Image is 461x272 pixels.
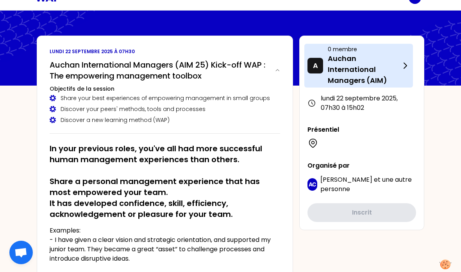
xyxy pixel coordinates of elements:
button: Auchan International Managers (AIM 25) Kick-off WAP : The empowering management toolbox [50,59,280,81]
div: Share your best experiences of empowering management in small groups [50,94,280,102]
p: 0 membre [328,45,400,53]
span: une autre personne [320,175,412,193]
h2: In your previous roles, you've all had more successful human management experiences than others. ... [50,143,280,220]
p: A [313,60,318,71]
h3: Objectifs de la session [50,85,280,93]
div: Conversa aberta [9,241,33,264]
h2: Auchan International Managers (AIM 25) Kick-off WAP : The empowering management toolbox [50,59,268,81]
button: Inscrit [307,203,416,222]
p: Présentiel [307,125,416,134]
div: Discover a new learning method (WAP) [50,116,280,124]
div: lundi 22 septembre 2025 , 07h30 à 15h02 [307,94,416,113]
p: Organisé par [307,161,416,170]
p: AC [309,181,316,188]
p: Auchan International Managers (AIM) [328,53,400,86]
p: et [320,175,416,194]
span: [PERSON_NAME] [320,175,372,184]
p: lundi 22 septembre 2025 à 07h30 [50,48,280,55]
div: Discover your peers' methods, tools and processes [50,105,280,113]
